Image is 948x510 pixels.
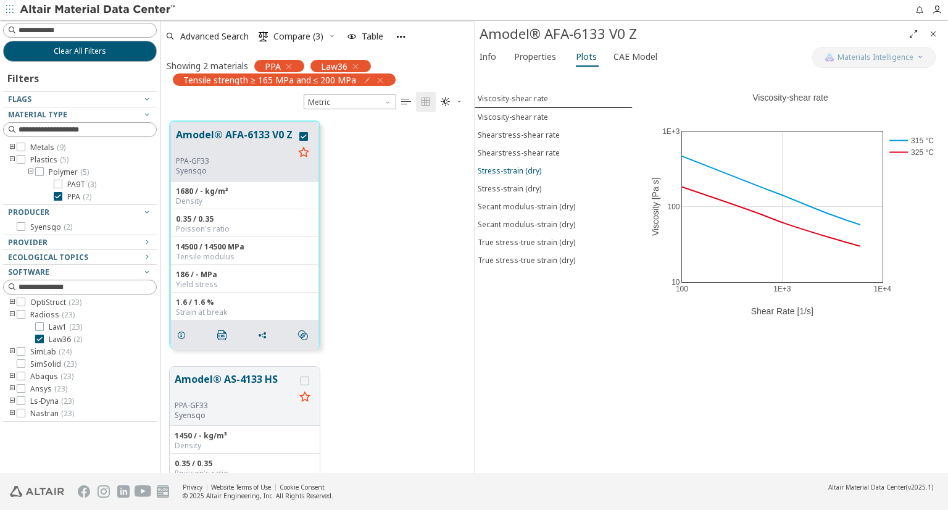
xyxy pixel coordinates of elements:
[8,347,17,357] i: toogle group
[480,47,496,67] span: Info
[8,109,67,120] span: Material Type
[475,126,633,144] button: Shearstress-shear rate
[54,383,67,394] span: ( 23 )
[62,309,75,320] span: ( 23 )
[362,32,383,41] span: Table
[30,222,72,232] span: Syensqo
[183,74,356,85] span: Tensile strength ≥ 165 MPa and ≤ 200 MPa
[64,222,72,232] span: ( 2 )
[176,280,314,290] div: Yield stress
[321,61,347,72] span: Law36
[293,323,318,348] button: Similar search
[828,483,906,491] span: Altair Material Data Center
[3,235,157,250] button: Provider
[67,192,91,202] span: PPA
[478,255,575,265] div: True stress-true strain (dry)
[175,441,315,451] div: Density
[252,323,278,348] button: Share
[475,180,633,198] button: Stress-strain (dry)
[478,201,575,212] div: Secant modulus-strain (dry)
[176,214,314,224] div: 0.35 / 0.35
[175,459,315,469] div: 0.35 / 0.35
[183,483,202,491] a: Privacy
[265,61,281,72] span: PPA
[475,144,633,162] button: Shearstress-shear rate
[180,32,249,41] span: Advanced Search
[304,94,396,109] div: Unit System
[67,180,96,190] span: PA9T
[475,233,633,251] button: True stress-true strain (dry)
[8,409,17,419] i: toogle group
[416,92,436,112] button: Tile View
[60,154,69,165] span: ( 5 )
[217,330,227,340] i: 
[828,483,933,491] div: (v2025.1)
[3,41,157,62] button: Clear All Filters
[30,372,73,382] span: Abaqus
[171,323,197,348] button: Details
[175,401,295,411] div: PPA-GF33
[176,307,314,317] div: Strain at break
[49,167,89,177] span: Polymer
[49,335,82,345] span: Law36
[475,90,633,108] button: Viscosity-shear rate
[478,112,548,122] div: Viscosity-shear rate
[83,191,91,202] span: ( 2 )
[30,298,81,307] span: OptiStruct
[8,252,88,262] span: Ecological Topics
[3,92,157,107] button: Flags
[176,252,314,262] div: Tensile modulus
[8,310,17,320] i: toogle group
[3,265,157,280] button: Software
[183,491,333,500] div: © 2025 Altair Engineering, Inc. All Rights Reserved.
[812,47,936,68] button: AI CopilotMaterials Intelligence
[167,60,248,72] div: Showing 2 materials
[3,205,157,220] button: Producer
[10,486,64,497] img: Altair Engineering
[30,396,74,406] span: Ls-Dyna
[478,130,560,140] div: Shearstress-shear rate
[30,310,75,320] span: Radioss
[59,346,72,357] span: ( 24 )
[396,92,416,112] button: Table View
[8,396,17,406] i: toogle group
[160,112,474,473] div: grid
[54,46,106,56] span: Clear All Filters
[69,297,81,307] span: ( 23 )
[8,155,17,165] i: toogle group
[3,62,45,91] div: Filters
[475,162,633,180] button: Stress-strain (dry)
[30,359,77,369] span: SimSolid
[64,359,77,369] span: ( 23 )
[475,108,633,126] button: Viscosity-shear rate
[176,166,294,176] p: Syensqo
[259,31,268,41] i: 
[475,198,633,215] button: Secant modulus-strain (dry)
[8,384,17,394] i: toogle group
[3,250,157,265] button: Ecological Topics
[421,97,431,107] i: 
[478,219,575,230] div: Secant modulus-strain (dry)
[73,334,82,345] span: ( 2 )
[49,322,82,332] span: Law1
[27,167,35,177] i: toogle group
[441,97,451,107] i: 
[273,32,323,41] span: Compare (3)
[838,52,913,62] span: Materials Intelligence
[176,196,314,206] div: Density
[904,24,923,44] button: Full Screen
[298,330,308,340] i: 
[8,267,49,277] span: Software
[176,270,314,280] div: 186 / - MPa
[176,127,294,156] button: Amodel® AFA-6133 V0 Z
[478,148,560,158] div: Shearstress-shear rate
[923,24,943,44] button: Close
[30,409,74,419] span: Nastran
[576,47,597,67] span: Plots
[60,371,73,382] span: ( 23 )
[211,483,271,491] a: Website Terms of Use
[176,242,314,252] div: 14500 / 14500 MPa
[480,24,904,44] div: Amodel® AFA-6133 V0 Z
[475,251,633,269] button: True stress-true strain (dry)
[30,384,67,394] span: Ansys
